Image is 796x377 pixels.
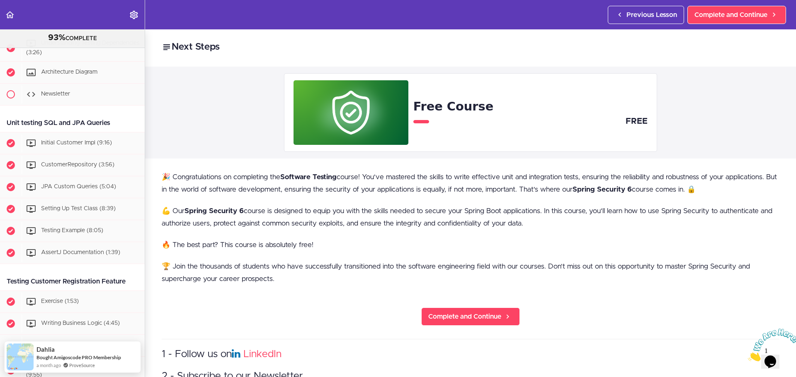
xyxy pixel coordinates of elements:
[421,307,520,326] a: Complete and Continue
[41,299,79,305] span: Exercise (1:53)
[7,343,34,370] img: provesource social proof notification image
[129,10,139,20] svg: Settings Menu
[41,250,120,256] span: AssertJ Documentation (1:39)
[41,228,103,234] span: Testing Example (8:05)
[41,140,112,146] span: Initial Customer Impl (9:16)
[162,205,779,230] p: 💪 Our course is designed to equip you with the skills needed to secure your Spring Boot applicati...
[36,346,55,353] span: Dahlia
[162,260,779,285] p: 🏆 Join the thousands of students who have successfully transitioned into the software engineering...
[69,362,95,369] a: ProveSource
[41,184,116,190] span: JPA Custom Queries (5:04)
[162,40,779,54] h2: Next Steps
[413,98,648,115] h1: Free Course
[162,348,779,361] h3: 1 - Follow us on
[41,162,114,168] span: CustomerRepository (3:56)
[26,40,140,55] span: Understanding Testing Dependencies (3:26)
[162,171,779,196] p: 🎉 Congratulations on completing the course! You've mastered the skills to write effective unit an...
[41,70,97,75] span: Architecture Diagram
[36,362,61,369] span: a month ago
[626,10,677,20] span: Previous Lesson
[573,186,632,193] strong: Spring Security 6
[41,321,120,327] span: Writing Business Logic (4:45)
[162,239,779,251] p: 🔥 The best part? This course is absolutely free!
[41,206,116,212] span: Setting Up Test Class (8:39)
[608,6,684,24] a: Previous Lesson
[184,207,244,214] strong: Spring Security 6
[3,3,7,10] span: 1
[694,10,767,20] span: Complete and Continue
[5,10,15,20] svg: Back to course curriculum
[41,91,70,97] span: Newsletter
[10,33,134,43] div: COMPLETE
[530,115,648,127] div: FREE
[280,173,337,180] strong: Software Testing
[3,3,55,36] img: Chat attention grabber
[53,354,121,360] a: Amigoscode PRO Membership
[428,312,501,322] span: Complete and Continue
[687,6,786,24] a: Complete and Continue
[745,325,796,365] iframe: chat widget
[48,34,66,42] span: 93%
[243,349,282,359] a: LinkedIn
[294,80,408,145] img: Product
[36,354,53,360] span: Bought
